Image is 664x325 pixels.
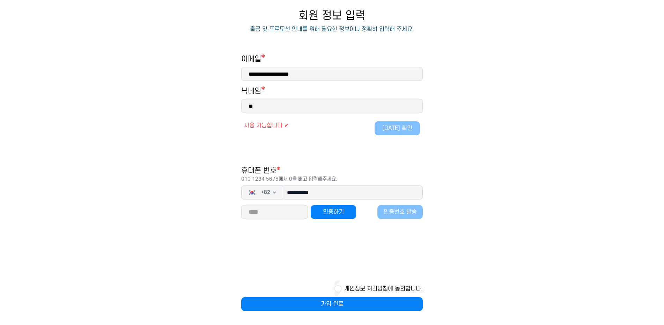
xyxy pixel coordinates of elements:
p: 회원 정보 입력 [241,10,423,22]
span: + 82 [261,189,270,196]
button: 인증하기 [311,205,356,219]
p: 010 1234 5678에서 0을 빼고 입력해주세요. [241,176,423,183]
h1: 이메일 [241,54,423,64]
button: 가입 완료 [241,297,423,311]
button: 인증번호 발송 [377,205,423,219]
button: [DATE] 확인 [375,121,420,135]
p: 출금 및 프로모션 안내를 위해 필요한 정보이니 정확히 입력해 주세요. [250,25,414,33]
h1: 휴대폰 번호 [241,166,423,183]
button: 개인정보 처리방침에 동의합니다. [344,285,423,293]
h1: 닉네임 [241,86,261,96]
div: 사용 가능합니다 ✔ [244,121,420,130]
